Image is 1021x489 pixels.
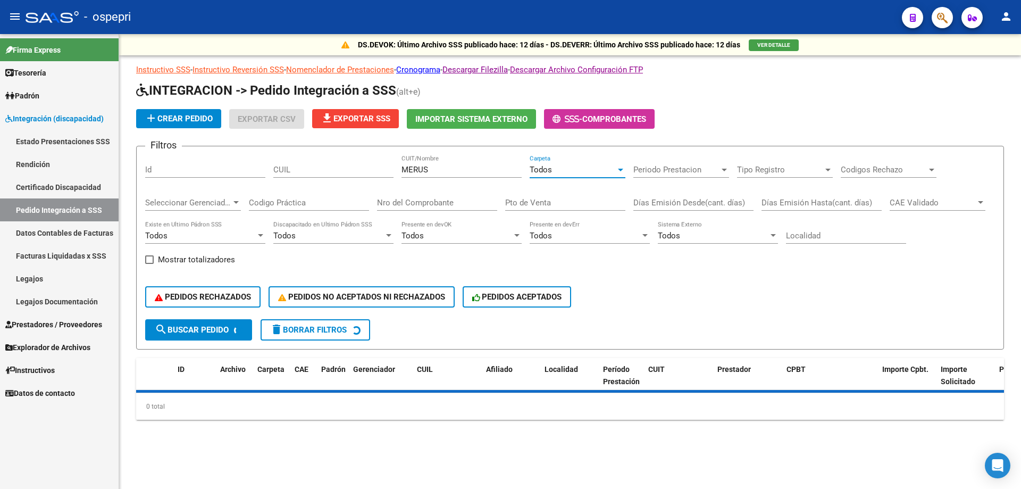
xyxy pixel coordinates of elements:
datatable-header-cell: CUIT [644,358,713,405]
span: Crear Pedido [145,114,213,123]
span: CPBT [786,365,806,374]
span: - ospepri [84,5,131,29]
span: Período Prestación [603,365,640,386]
a: Descargar Filezilla [442,65,508,74]
span: - [553,114,582,124]
span: PEDIDOS RECHAZADOS [155,292,251,302]
span: Todos [530,165,552,175]
span: INTEGRACION -> Pedido Integración a SSS [136,83,396,98]
span: Mostrar totalizadores [158,253,235,266]
datatable-header-cell: Importe Cpbt. [878,358,936,405]
button: Buscar Pedido [145,319,252,341]
mat-icon: person [1000,10,1012,23]
button: VER DETALLE [749,39,799,51]
div: 0 total [136,393,1004,420]
span: Borrar Filtros [270,325,347,335]
span: PEDIDOS ACEPTADOS [472,292,562,302]
span: Exportar CSV [238,114,296,124]
span: Todos [658,231,680,241]
button: Crear Pedido [136,109,221,128]
datatable-header-cell: Afiliado [482,358,540,405]
span: Firma Express [5,44,61,56]
datatable-header-cell: Padrón [317,358,349,405]
span: Importar Sistema Externo [415,114,528,124]
button: PEDIDOS RECHAZADOS [145,286,261,308]
button: -Comprobantes [544,109,655,129]
span: Importe Cpbt. [882,365,928,374]
span: Importe Solicitado [941,365,975,386]
span: Datos de contacto [5,387,75,399]
span: Carpeta [257,365,284,374]
span: Padrón [5,90,39,102]
datatable-header-cell: CAE [290,358,317,405]
span: Comprobantes [582,114,646,124]
span: CUIL [417,365,433,374]
datatable-header-cell: CUIL [413,358,482,405]
span: Padrón [321,365,346,374]
datatable-header-cell: Gerenciador [349,358,413,405]
a: Descargar Archivo Configuración FTP [510,65,643,74]
button: PEDIDOS NO ACEPTADOS NI RECHAZADOS [269,286,455,308]
span: ID [178,365,185,374]
datatable-header-cell: CPBT [782,358,878,405]
datatable-header-cell: Importe Solicitado [936,358,995,405]
span: CUIT [648,365,665,374]
span: Instructivos [5,364,55,376]
span: Gerenciador [353,365,395,374]
span: Integración (discapacidad) [5,113,104,125]
span: Prestadores / Proveedores [5,319,102,330]
span: CAE Validado [890,198,976,208]
a: Instructivo Reversión SSS [193,65,284,74]
mat-icon: add [145,112,157,125]
a: Cronograma [396,65,440,74]
span: Todos [401,231,424,241]
span: Todos [530,231,552,241]
span: (alt+e) [396,87,421,97]
p: DS.DEVOK: Último Archivo SSS publicado hace: 12 días - DS.DEVERR: Último Archivo SSS publicado ha... [358,39,740,51]
span: Tesorería [5,67,46,79]
button: Exportar SSS [312,109,399,128]
span: VER DETALLE [757,42,790,48]
span: Explorador de Archivos [5,342,90,353]
mat-icon: menu [9,10,21,23]
button: Exportar CSV [229,109,304,129]
div: Open Intercom Messenger [985,453,1010,478]
datatable-header-cell: Localidad [540,358,599,405]
p: - - - - - [136,64,1004,76]
span: CAE [295,365,308,374]
span: Buscar Pedido [155,325,229,335]
mat-icon: search [155,323,168,336]
span: Periodo Prestacion [633,165,719,175]
h3: Filtros [145,138,182,153]
span: Codigos Rechazo [841,165,927,175]
datatable-header-cell: Período Prestación [599,358,644,405]
span: Seleccionar Gerenciador [145,198,231,208]
span: Todos [145,231,168,241]
span: Todos [273,231,296,241]
span: Afiliado [486,365,513,374]
span: Prestador [717,365,751,374]
span: Exportar SSS [321,114,390,123]
span: Tipo Registro [737,165,823,175]
a: Instructivo SSS [136,65,190,74]
button: PEDIDOS ACEPTADOS [463,286,572,308]
a: Nomenclador de Prestaciones [286,65,394,74]
datatable-header-cell: ID [173,358,216,405]
mat-icon: delete [270,323,283,336]
datatable-header-cell: Carpeta [253,358,290,405]
datatable-header-cell: Archivo [216,358,253,405]
button: Borrar Filtros [261,319,370,341]
span: Archivo [220,365,246,374]
button: Importar Sistema Externo [407,109,536,129]
mat-icon: file_download [321,112,333,125]
datatable-header-cell: Prestador [713,358,782,405]
span: Localidad [545,365,578,374]
span: PEDIDOS NO ACEPTADOS NI RECHAZADOS [278,292,445,302]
